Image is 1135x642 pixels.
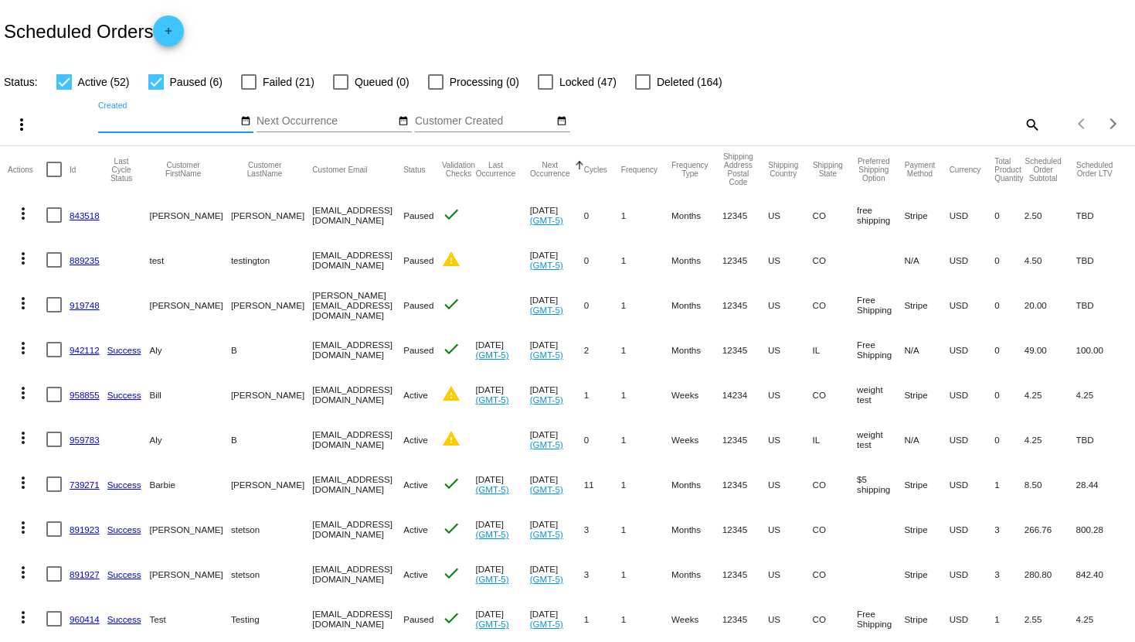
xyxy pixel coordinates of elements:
mat-cell: 1 [584,372,621,417]
mat-cell: CO [813,596,857,641]
a: 960414 [70,614,100,624]
mat-cell: [DATE] [530,596,584,641]
mat-cell: 0 [584,237,621,282]
mat-cell: Free Shipping [857,282,904,327]
mat-cell: [DATE] [475,552,529,596]
mat-cell: 12345 [722,237,768,282]
mat-cell: 2.50 [1025,193,1076,237]
button: Change sorting for NextOccurrenceUtc [530,161,570,178]
mat-cell: 12345 [722,327,768,372]
mat-cell: testington [231,237,312,282]
mat-icon: more_vert [14,473,32,492]
mat-cell: N/A [904,237,949,282]
button: Change sorting for LifetimeValue [1076,161,1113,178]
mat-icon: more_vert [14,294,32,312]
mat-cell: [EMAIL_ADDRESS][DOMAIN_NAME] [312,193,403,237]
a: (GMT-5) [530,619,563,629]
mat-cell: 12345 [722,552,768,596]
mat-cell: 3 [584,552,621,596]
mat-cell: $5 shipping [857,462,904,507]
mat-cell: 12345 [722,507,768,552]
mat-cell: US [768,417,813,462]
a: Success [107,480,141,490]
mat-cell: 4.50 [1025,237,1076,282]
mat-cell: USD [950,462,995,507]
mat-icon: date_range [240,115,251,128]
span: Failed (21) [263,73,314,91]
button: Change sorting for CurrencyIso [950,165,981,174]
span: Deleted (164) [657,73,722,91]
mat-cell: Bill [149,372,230,417]
mat-cell: 12345 [722,596,768,641]
mat-icon: warning [442,384,460,403]
mat-cell: Months [671,507,722,552]
mat-cell: Stripe [904,462,949,507]
a: (GMT-5) [530,529,563,539]
mat-cell: [DATE] [530,237,584,282]
mat-cell: [DATE] [530,327,584,372]
mat-header-cell: Actions [8,146,46,193]
mat-cell: Months [671,282,722,327]
mat-cell: [DATE] [530,417,584,462]
mat-cell: US [768,462,813,507]
span: Paused [403,210,433,220]
mat-icon: check [442,564,460,582]
mat-icon: more_vert [14,608,32,627]
mat-cell: 0 [994,417,1025,462]
mat-cell: Months [671,462,722,507]
mat-cell: 14234 [722,372,768,417]
mat-cell: weight test [857,417,904,462]
mat-cell: [DATE] [475,596,529,641]
mat-cell: 4.25 [1076,372,1127,417]
a: 739271 [70,480,100,490]
mat-cell: Stripe [904,282,949,327]
a: (GMT-5) [530,484,563,494]
mat-cell: 12345 [722,282,768,327]
mat-cell: 4.25 [1076,596,1127,641]
span: Paused [403,300,433,310]
a: (GMT-5) [530,350,563,360]
a: 959783 [70,435,100,445]
mat-cell: [EMAIL_ADDRESS][DOMAIN_NAME] [312,417,403,462]
a: 891923 [70,524,100,534]
a: 919748 [70,300,100,310]
mat-cell: 0 [994,282,1025,327]
mat-cell: [EMAIL_ADDRESS][DOMAIN_NAME] [312,507,403,552]
mat-cell: test [149,237,230,282]
button: Change sorting for Subtotal [1025,157,1062,183]
mat-icon: more_vert [14,339,32,357]
mat-cell: USD [950,372,995,417]
mat-cell: Aly [149,327,230,372]
mat-cell: [DATE] [530,507,584,552]
mat-cell: 4.25 [1025,417,1076,462]
mat-cell: Weeks [671,372,722,417]
mat-cell: 8.50 [1025,462,1076,507]
mat-header-cell: Validation Checks [442,146,476,193]
mat-cell: Weeks [671,417,722,462]
mat-cell: 280.80 [1025,552,1076,596]
a: (GMT-5) [530,260,563,270]
mat-icon: more_vert [12,115,31,134]
mat-cell: TBD [1076,237,1127,282]
mat-cell: US [768,372,813,417]
mat-cell: [DATE] [530,552,584,596]
button: Change sorting for CustomerFirstName [149,161,216,178]
mat-cell: 842.40 [1076,552,1127,596]
mat-cell: [PERSON_NAME] [149,282,230,327]
mat-cell: weight test [857,372,904,417]
a: (GMT-5) [475,574,508,584]
mat-cell: [DATE] [475,507,529,552]
mat-icon: warning [442,429,460,448]
span: Active (52) [78,73,130,91]
mat-cell: free shipping [857,193,904,237]
mat-cell: US [768,596,813,641]
mat-cell: Months [671,327,722,372]
mat-cell: 1 [621,282,671,327]
mat-header-cell: Total Product Quantity [994,146,1025,193]
mat-cell: [EMAIL_ADDRESS][DOMAIN_NAME] [312,372,403,417]
mat-cell: CO [813,372,857,417]
mat-icon: more_vert [14,429,32,447]
mat-cell: [PERSON_NAME] [149,507,230,552]
mat-cell: 800.28 [1076,507,1127,552]
mat-cell: 1 [621,596,671,641]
